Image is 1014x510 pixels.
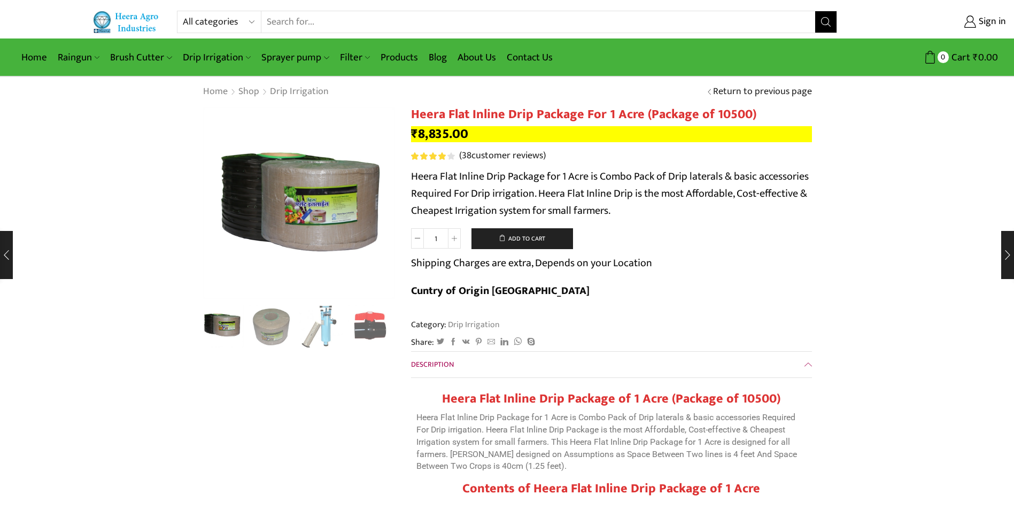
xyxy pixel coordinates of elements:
span: Category: [411,319,500,331]
a: Drip Irrigation [446,318,500,331]
span: Share: [411,336,434,349]
span: ₹ [973,49,978,66]
a: Brush Cutter [105,45,177,70]
bdi: 0.00 [973,49,998,66]
a: Home [16,45,52,70]
p: Shipping Charges are extra, Depends on your Location [411,254,652,272]
span: Description [411,358,454,370]
a: Products [375,45,423,70]
li: 3 / 10 [299,305,343,347]
img: Flat Inline [200,303,244,347]
a: About Us [452,45,501,70]
a: Contact Us [501,45,558,70]
a: Description [411,352,812,377]
span: 38 [462,148,471,164]
button: Add to cart [471,228,573,250]
a: Home [203,85,228,99]
button: Search button [815,11,837,33]
p: Heera Flat Inline Drip Package for 1 Acre is Combo Pack of Drip laterals & basic accessories Requ... [411,168,812,219]
a: (38customer reviews) [459,149,546,163]
a: Raingun [52,45,105,70]
strong: Contents of Heera Flat Inline Drip Package of 1 Acre [462,478,760,499]
a: Blog [423,45,452,70]
a: ball-vavle [348,305,392,349]
li: 4 / 10 [348,305,392,347]
a: Drip Package Flat Inline2 [249,305,293,349]
a: Filter [335,45,375,70]
a: Shop [238,85,260,99]
a: Drip Irrigation [269,85,329,99]
a: Return to previous page [713,85,812,99]
input: Search for... [261,11,815,33]
a: 0 Cart ₹0.00 [848,48,998,67]
img: Flat Inline [203,107,395,299]
span: 0 [938,51,949,63]
b: Cuntry of Origin [GEOGRAPHIC_DATA] [411,282,590,300]
span: 38 [411,152,456,160]
img: Flat Inline Drip Package [249,305,293,349]
span: Cart [949,50,970,65]
div: 1 / 10 [203,107,395,299]
a: Sprayer pump [256,45,334,70]
a: Sign in [853,12,1006,32]
span: Sign in [976,15,1006,29]
div: Rated 4.21 out of 5 [411,152,454,160]
li: 1 / 10 [200,305,244,347]
img: Heera-super-clean-filter [299,305,343,349]
h1: Heera Flat Inline Drip Package For 1 Acre (Package of 10500) [411,107,812,122]
strong: Heera Flat Inline Drip Package of 1 Acre (Package of 10500) [442,388,780,409]
bdi: 8,835.00 [411,123,468,145]
span: ₹ [411,123,418,145]
p: Heera Flat Inline Drip Package for 1 Acre is Combo Pack of Drip laterals & basic accessories Requ... [416,412,807,473]
li: 2 / 10 [249,305,293,347]
img: Flow Control Valve [348,305,392,349]
span: Rated out of 5 based on customer ratings [411,152,447,160]
nav: Breadcrumb [203,85,329,99]
input: Product quantity [424,228,448,249]
a: Drip Irrigation [177,45,256,70]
